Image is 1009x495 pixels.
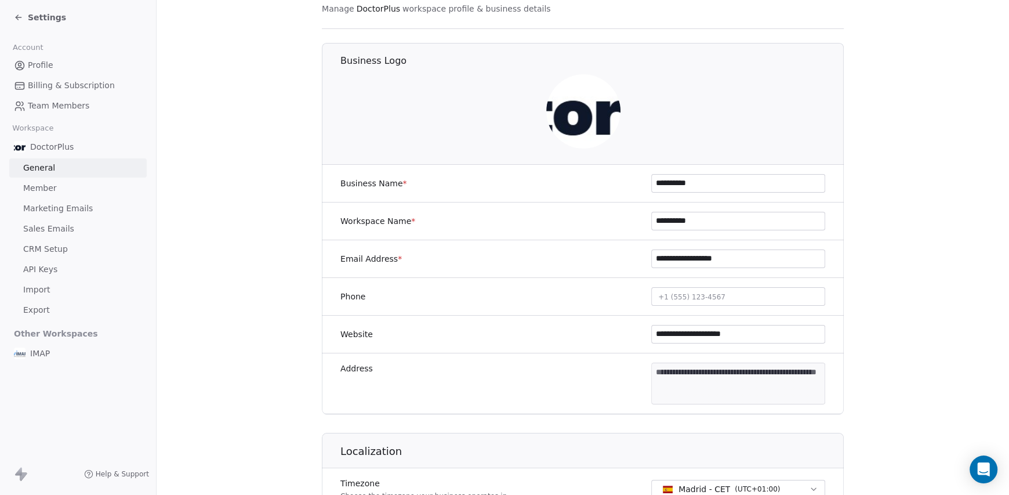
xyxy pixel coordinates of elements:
span: Manage [322,3,354,15]
div: Open Intercom Messenger [970,456,997,483]
span: CRM Setup [23,243,68,255]
a: Sales Emails [9,219,147,239]
span: IMAP [30,348,50,359]
label: Workspace Name [340,215,415,227]
span: Help & Support [96,469,149,479]
span: Madrid - CET [678,483,730,495]
span: Profile [28,59,53,71]
span: ( UTC+01:00 ) [735,484,780,494]
h1: Localization [340,445,844,458]
span: Export [23,304,50,316]
img: logo-Doctor-Plus.jpg [14,141,26,153]
span: Billing & Subscription [28,80,115,92]
a: Settings [14,12,66,23]
label: Email Address [340,253,402,265]
a: Marketing Emails [9,199,147,218]
span: +1 (555) 123-4567 [658,293,725,301]
span: Import [23,284,50,296]
span: DoctorPlus [30,141,74,153]
label: Website [340,328,373,340]
span: workspace profile & business details [402,3,551,15]
label: Phone [340,291,365,302]
a: Import [9,280,147,299]
a: Help & Support [84,469,149,479]
h1: Business Logo [340,55,844,67]
span: Marketing Emails [23,203,93,215]
a: Billing & Subscription [9,76,147,95]
span: General [23,162,55,174]
span: Member [23,182,57,194]
label: Business Name [340,178,407,189]
span: Team Members [28,100,89,112]
span: Settings [28,12,66,23]
span: Workspace [8,120,59,137]
a: Export [9,301,147,320]
a: CRM Setup [9,240,147,259]
span: Account [8,39,48,56]
label: Timezone [340,478,507,489]
a: Member [9,179,147,198]
a: General [9,158,147,178]
img: logo-Doctor-Plus.jpg [546,74,620,149]
span: Other Workspaces [9,324,103,343]
img: IMAP_Logo_ok.jpg [14,348,26,359]
button: +1 (555) 123-4567 [651,287,825,306]
label: Address [340,363,373,374]
a: API Keys [9,260,147,279]
span: Sales Emails [23,223,74,235]
a: Team Members [9,96,147,115]
span: API Keys [23,263,57,276]
a: Profile [9,56,147,75]
span: DoctorPlus [357,3,400,15]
